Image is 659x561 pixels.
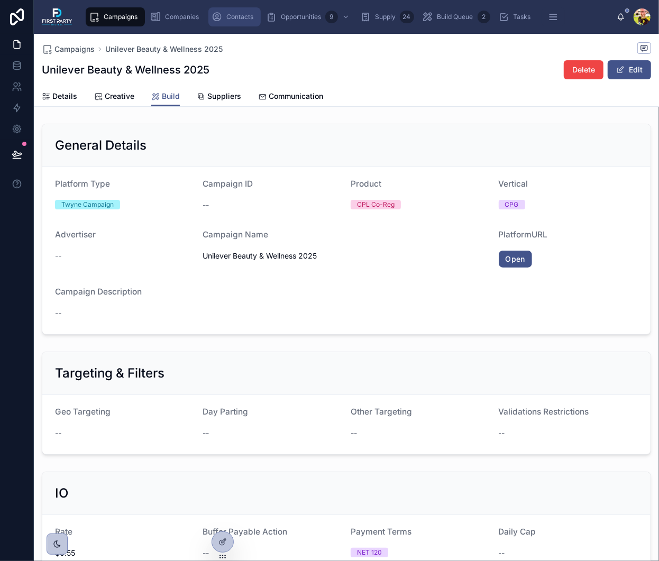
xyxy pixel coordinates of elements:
span: Campaign ID [203,179,253,189]
span: Communication [269,91,323,102]
span: -- [499,428,505,438]
a: Creative [94,87,134,108]
div: CPG [505,200,519,209]
a: Communication [258,87,323,108]
span: Rate [55,527,72,537]
a: Tasks [496,7,538,26]
span: -- [203,548,209,558]
span: Daily Cap [499,527,536,537]
span: Product [351,179,381,189]
h2: Targeting & Filters [55,365,164,382]
button: Delete [564,60,603,79]
div: 9 [325,11,338,23]
span: -- [499,548,505,558]
a: Companies [147,7,206,26]
a: Contacts [208,7,261,26]
span: Build [162,91,180,102]
span: Advertiser [55,229,96,240]
span: Campaign Description [55,287,142,297]
span: Suppliers [207,91,241,102]
span: Buffer Payable Action [203,527,288,537]
button: Edit [608,60,651,79]
span: Delete [572,65,595,75]
span: Opportunities [281,13,321,21]
span: Supply [375,13,396,21]
h1: Unilever Beauty & Wellness 2025 [42,62,209,77]
span: Unilever Beauty & Wellness 2025 [203,251,490,261]
span: -- [203,428,209,438]
span: Vertical [499,179,528,189]
span: Campaigns [104,13,138,21]
a: Opportunities9 [263,7,355,26]
h2: IO [55,485,68,502]
span: Validations Restrictions [499,407,589,417]
span: Details [52,91,77,102]
span: Creative [105,91,134,102]
span: PlatformURL [499,229,548,240]
span: -- [203,200,209,210]
a: Details [42,87,77,108]
a: Unilever Beauty & Wellness 2025 [105,44,223,54]
div: Twyne Campaign [61,200,114,209]
span: Companies [165,13,199,21]
div: CPL Co-Reg [357,200,395,209]
a: Build [151,87,180,107]
a: Open [499,251,532,268]
div: 24 [400,11,414,23]
span: Other Targeting [351,407,412,417]
span: Campaigns [54,44,95,54]
img: App logo [42,8,72,25]
h2: General Details [55,137,147,154]
a: Suppliers [197,87,241,108]
span: -- [55,251,61,261]
span: Tasks [514,13,531,21]
a: Build Queue2 [419,7,493,26]
div: 2 [478,11,490,23]
div: NET 120 [357,548,382,557]
span: -- [351,428,357,438]
span: $0.55 [55,548,195,558]
span: Campaign Name [203,229,269,240]
a: Campaigns [42,44,95,54]
span: Contacts [226,13,253,21]
div: scrollable content [80,5,617,29]
span: Geo Targeting [55,407,111,417]
span: Platform Type [55,179,110,189]
a: Supply24 [357,7,417,26]
span: Day Parting [203,407,249,417]
a: Campaigns [86,7,145,26]
span: -- [55,308,61,318]
span: Payment Terms [351,527,411,537]
span: -- [55,428,61,438]
span: Build Queue [437,13,473,21]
